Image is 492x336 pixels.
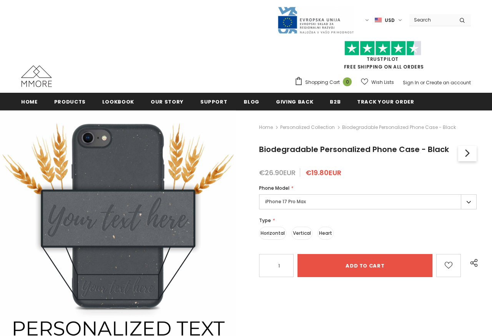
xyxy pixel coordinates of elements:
span: Our Story [151,98,184,105]
span: USD [385,17,395,24]
a: Create an account [426,79,471,86]
span: Products [54,98,86,105]
a: Sign In [403,79,419,86]
label: Heart [317,227,334,240]
span: €19.80EUR [306,168,341,177]
span: Track your order [357,98,414,105]
span: Biodegradable Personalized Phone Case - Black [259,144,449,155]
span: Wish Lists [371,79,394,86]
span: Biodegradable Personalized Phone Case - Black [342,123,456,132]
span: 0 [343,77,352,86]
span: Home [21,98,38,105]
a: Home [259,123,273,132]
input: Add to cart [298,254,432,277]
a: Blog [244,93,259,110]
span: support [200,98,228,105]
span: Blog [244,98,259,105]
a: Lookbook [102,93,134,110]
span: Type [259,217,271,224]
a: support [200,93,228,110]
span: €26.90EUR [259,168,296,177]
a: Javni Razpis [277,17,354,23]
span: Shopping Cart [305,79,340,86]
a: Giving back [276,93,313,110]
a: Trustpilot [367,56,399,62]
a: Shopping Cart 0 [294,77,356,88]
a: Wish Lists [361,75,394,89]
span: B2B [330,98,341,105]
img: USD [375,17,382,23]
span: Lookbook [102,98,134,105]
span: Phone Model [259,185,289,191]
span: Giving back [276,98,313,105]
label: iPhone 17 Pro Max [259,194,477,209]
a: B2B [330,93,341,110]
span: or [420,79,425,86]
label: Horizontal [259,227,286,240]
a: Products [54,93,86,110]
img: Trust Pilot Stars [344,41,421,56]
img: Javni Razpis [277,6,354,34]
a: Our Story [151,93,184,110]
a: Personalized Collection [280,124,335,130]
span: FREE SHIPPING ON ALL ORDERS [294,44,471,70]
label: Vertical [291,227,312,240]
a: Home [21,93,38,110]
img: MMORE Cases [21,65,52,87]
input: Search Site [409,14,454,25]
a: Track your order [357,93,414,110]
